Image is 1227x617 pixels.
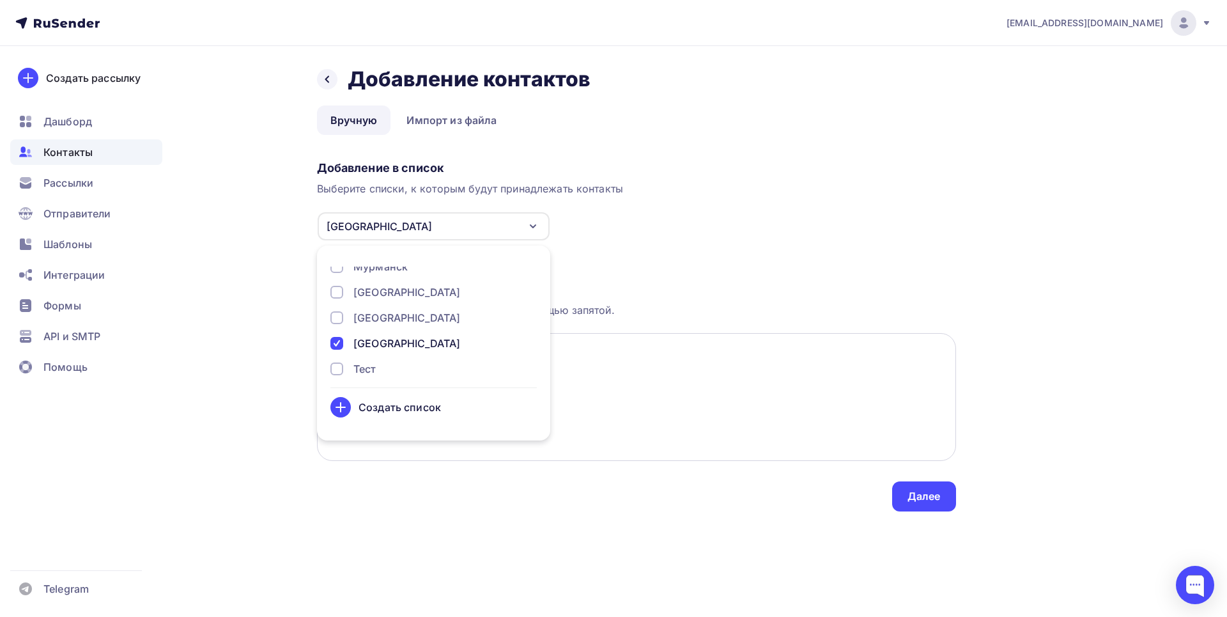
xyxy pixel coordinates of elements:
a: Дашборд [10,109,162,134]
a: [EMAIL_ADDRESS][DOMAIN_NAME] [1007,10,1212,36]
div: [GEOGRAPHIC_DATA] [353,336,460,351]
button: [GEOGRAPHIC_DATA] [317,212,550,241]
a: Контакты [10,139,162,165]
h2: Добавление контактов [348,66,591,92]
a: Формы [10,293,162,318]
span: Telegram [43,581,89,597]
ul: [GEOGRAPHIC_DATA] [317,246,550,441]
span: Отправители [43,206,111,221]
a: Отправители [10,201,162,226]
a: Рассылки [10,170,162,196]
div: [GEOGRAPHIC_DATA] [327,219,432,234]
span: Формы [43,298,81,313]
span: API и SMTP [43,329,100,344]
div: Далее [907,489,941,504]
div: Каждый контакт с новой строки. Информация о контакте разделяется с помощью запятой. [317,287,956,318]
a: Вручную [317,105,391,135]
div: Выберите списки, к которым будут принадлежать контакты [317,181,956,196]
span: Шаблоны [43,237,92,252]
span: Помощь [43,359,88,375]
div: Создать рассылку [46,70,141,86]
span: Рассылки [43,175,93,191]
div: Добавление в список [317,160,956,176]
span: Дашборд [43,114,92,129]
div: [GEOGRAPHIC_DATA] [353,285,460,300]
span: [EMAIL_ADDRESS][DOMAIN_NAME] [1007,17,1163,29]
div: Мурманск [353,259,408,274]
div: Загрузка контактов [317,267,956,282]
div: [GEOGRAPHIC_DATA] [353,310,460,325]
span: Контакты [43,144,93,160]
a: Импорт из файла [393,105,510,135]
span: Интеграции [43,267,105,283]
div: Создать список [359,400,441,415]
div: Тест [353,361,376,377]
a: Шаблоны [10,231,162,257]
